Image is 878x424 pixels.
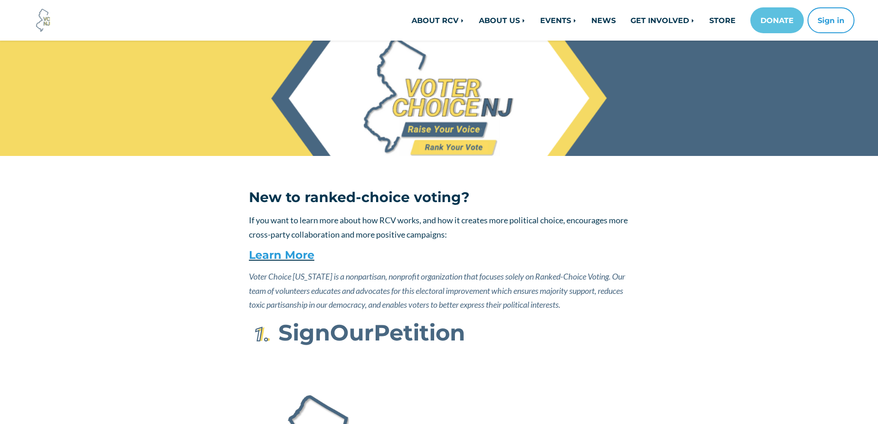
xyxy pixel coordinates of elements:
a: EVENTS [533,11,584,30]
img: Voter Choice NJ [31,8,56,33]
strong: Sign Petition [278,319,465,346]
p: If you want to learn more about how RCV works, and how it creates more political choice, encourag... [249,213,629,241]
a: STORE [702,11,743,30]
span: Our [330,319,374,346]
nav: Main navigation [242,7,854,33]
a: NEWS [584,11,623,30]
a: ABOUT RCV [404,11,471,30]
h3: New to ranked-choice voting? [249,189,629,206]
em: Voter Choice [US_STATE] is a nonpartisan, nonprofit organization that focuses solely on Ranked-Ch... [249,271,625,310]
a: GET INVOLVED [623,11,702,30]
a: DONATE [750,7,804,33]
button: Sign in or sign up [807,7,854,33]
a: ABOUT US [471,11,533,30]
img: First [249,323,272,346]
a: Learn More [249,248,314,262]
